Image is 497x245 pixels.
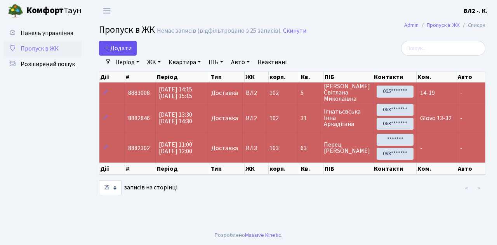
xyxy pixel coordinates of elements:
[4,41,82,56] a: Пропуск в ЖК
[97,4,116,17] button: Переключити навігацію
[104,44,132,52] span: Додати
[269,144,279,152] span: 103
[393,17,497,33] nav: breadcrumb
[300,72,324,82] th: Кв.
[246,115,263,121] span: ВЛ2
[99,23,155,37] span: Пропуск в ЖК
[211,145,238,151] span: Доставка
[245,231,281,239] a: Massive Kinetic
[8,3,23,19] img: logo.png
[460,144,462,152] span: -
[26,4,64,17] b: Комфорт
[99,41,137,56] a: Додати
[464,7,488,15] b: ВЛ2 -. К.
[420,89,435,97] span: 14-19
[417,72,457,82] th: Ком.
[99,180,122,195] select: записів на сторінці
[420,114,452,122] span: Glovo 13-32
[165,56,204,69] a: Квартира
[125,163,156,175] th: #
[457,72,485,82] th: Авто
[21,29,73,37] span: Панель управління
[300,163,324,175] th: Кв.
[156,163,210,175] th: Період
[99,72,125,82] th: Дії
[401,41,485,56] input: Пошук...
[125,72,156,82] th: #
[245,72,269,82] th: ЖК
[228,56,253,69] a: Авто
[128,114,150,122] span: 8882846
[269,114,279,122] span: 102
[21,44,59,53] span: Пропуск в ЖК
[99,180,177,195] label: записів на сторінці
[269,89,279,97] span: 102
[159,110,192,126] span: [DATE] 13:30 [DATE] 14:30
[324,83,370,102] span: [PERSON_NAME] Світлана Миколаївна
[21,60,75,68] span: Розширений пошук
[460,21,485,30] li: Список
[301,115,318,121] span: 31
[301,90,318,96] span: 5
[246,145,263,151] span: ВЛ3
[324,142,370,154] span: Перец [PERSON_NAME]
[128,89,150,97] span: 8883008
[245,163,269,175] th: ЖК
[254,56,290,69] a: Неактивні
[26,4,82,17] span: Таун
[128,144,150,152] span: 8882302
[144,56,164,69] a: ЖК
[4,25,82,41] a: Панель управління
[427,21,460,29] a: Пропуск в ЖК
[373,72,417,82] th: Контакти
[373,163,417,175] th: Контакти
[157,27,282,35] div: Немає записів (відфільтровано з 25 записів).
[4,56,82,72] a: Розширений пошук
[215,231,282,240] div: Розроблено .
[210,72,245,82] th: Тип
[460,89,462,97] span: -
[457,163,485,175] th: Авто
[269,163,300,175] th: корп.
[112,56,142,69] a: Період
[324,72,373,82] th: ПІБ
[205,56,226,69] a: ПІБ
[460,114,462,122] span: -
[324,108,370,127] span: Ігнатьєвська Інна Аркадіївна
[211,115,238,121] span: Доставка
[99,163,125,175] th: Дії
[420,144,422,152] span: -
[301,145,318,151] span: 63
[269,72,300,82] th: корп.
[246,90,263,96] span: ВЛ2
[156,72,210,82] th: Період
[210,163,245,175] th: Тип
[283,27,306,35] a: Скинути
[211,90,238,96] span: Доставка
[417,163,457,175] th: Ком.
[324,163,373,175] th: ПІБ
[464,6,488,16] a: ВЛ2 -. К.
[159,85,192,100] span: [DATE] 14:15 [DATE] 15:15
[159,140,192,156] span: [DATE] 11:00 [DATE] 12:00
[404,21,419,29] a: Admin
